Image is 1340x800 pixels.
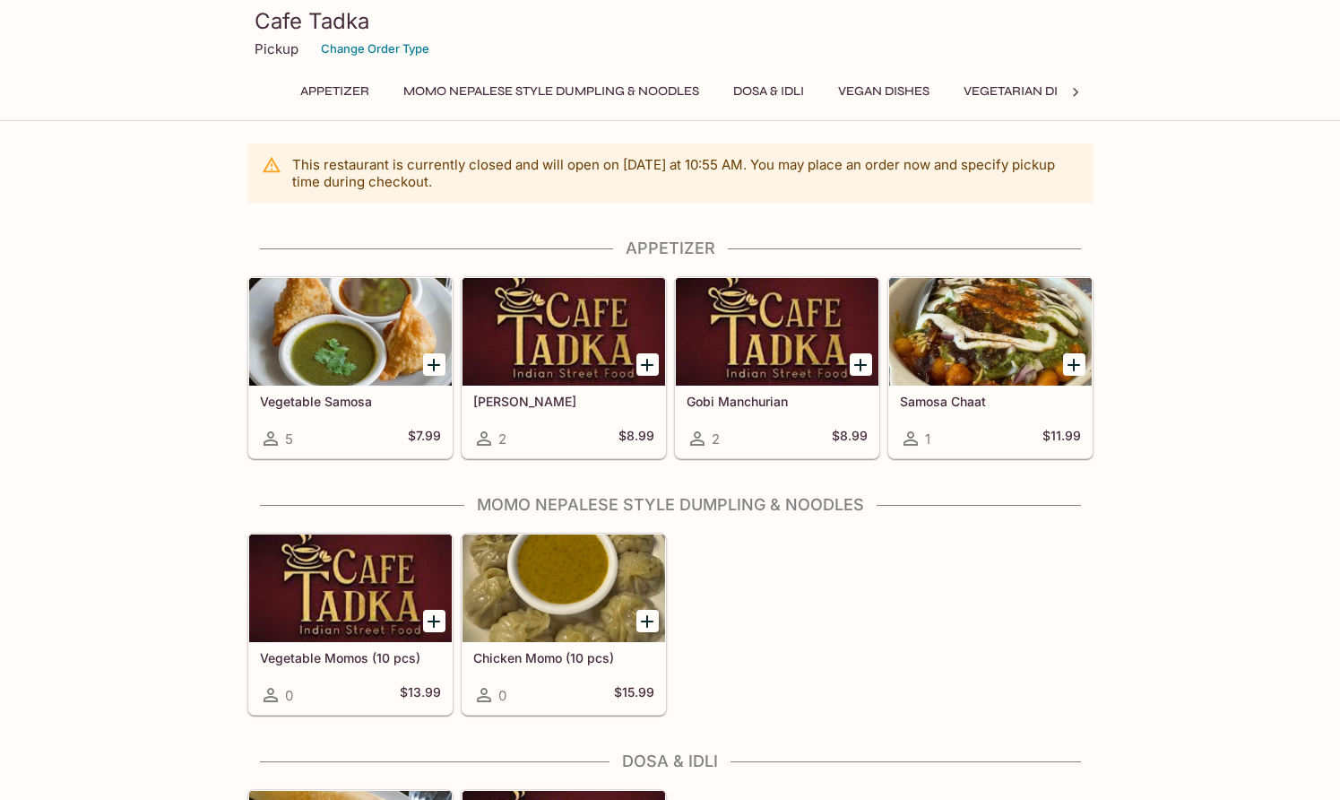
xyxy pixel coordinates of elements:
[687,394,868,409] h5: Gobi Manchurian
[889,278,1092,386] div: Samosa Chaat
[260,650,441,665] h5: Vegetable Momos (10 pcs)
[636,610,659,632] button: Add Chicken Momo (10 pcs)
[463,535,665,642] div: Chicken Momo (10 pcs)
[423,610,445,632] button: Add Vegetable Momos (10 pcs)
[260,394,441,409] h5: Vegetable Samosa
[249,278,452,386] div: Vegetable Samosa
[828,79,939,104] button: Vegan Dishes
[423,353,445,376] button: Add Vegetable Samosa
[954,79,1100,104] button: Vegetarian Dishes
[247,239,1094,258] h4: Appetizer
[925,430,930,448] span: 1
[618,428,654,449] h5: $8.99
[247,752,1094,771] h4: Dosa & Idli
[400,684,441,706] h5: $13.99
[473,650,654,665] h5: Chicken Momo (10 pcs)
[292,156,1079,190] p: This restaurant is currently closed and will open on [DATE] at 10:55 AM . You may place an order ...
[248,534,453,715] a: Vegetable Momos (10 pcs)0$13.99
[1042,428,1081,449] h5: $11.99
[850,353,872,376] button: Add Gobi Manchurian
[408,428,441,449] h5: $7.99
[614,684,654,706] h5: $15.99
[463,278,665,386] div: Paneer Pakora
[255,40,298,57] p: Pickup
[723,79,814,104] button: Dosa & Idli
[498,687,506,704] span: 0
[675,277,879,458] a: Gobi Manchurian2$8.99
[393,79,709,104] button: Momo Nepalese Style Dumpling & Noodles
[313,35,437,63] button: Change Order Type
[498,430,506,448] span: 2
[676,278,878,386] div: Gobi Manchurian
[636,353,659,376] button: Add Paneer Pakora
[473,394,654,409] h5: [PERSON_NAME]
[1063,353,1085,376] button: Add Samosa Chaat
[248,277,453,458] a: Vegetable Samosa5$7.99
[462,277,666,458] a: [PERSON_NAME]2$8.99
[255,7,1086,35] h3: Cafe Tadka
[290,79,379,104] button: Appetizer
[285,430,293,448] span: 5
[712,430,720,448] span: 2
[249,535,452,642] div: Vegetable Momos (10 pcs)
[832,428,868,449] h5: $8.99
[900,394,1081,409] h5: Samosa Chaat
[462,534,666,715] a: Chicken Momo (10 pcs)0$15.99
[285,687,293,704] span: 0
[888,277,1093,458] a: Samosa Chaat1$11.99
[247,495,1094,515] h4: Momo Nepalese Style Dumpling & Noodles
